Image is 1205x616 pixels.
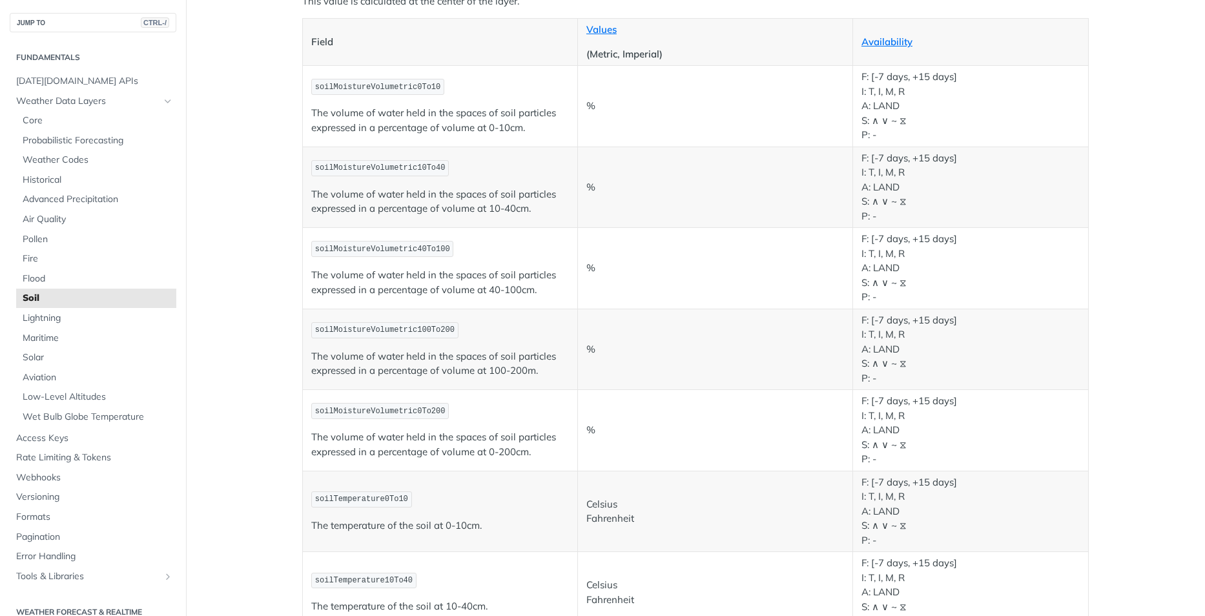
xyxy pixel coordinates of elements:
p: % [586,99,844,114]
a: Aviation [16,368,176,387]
a: [DATE][DOMAIN_NAME] APIs [10,72,176,91]
span: Pagination [16,531,173,544]
p: The volume of water held in the spaces of soil particles expressed in a percentage of volume at 0... [311,430,569,459]
a: Availability [861,36,912,48]
button: Show subpages for Tools & Libraries [163,571,173,582]
a: Soil [16,289,176,308]
a: Values [586,23,617,36]
span: Core [23,114,173,127]
p: % [586,342,844,357]
p: F: [-7 days, +15 days] I: T, I, M, R A: LAND S: ∧ ∨ ~ ⧖ P: - [861,151,1080,224]
a: Pagination [10,528,176,547]
a: Fire [16,249,176,269]
p: % [586,423,844,438]
span: Webhooks [16,471,173,484]
a: Air Quality [16,210,176,229]
p: Celsius Fahrenheit [586,497,844,526]
button: JUMP TOCTRL-/ [10,13,176,32]
span: Formats [16,511,173,524]
a: Weather Codes [16,150,176,170]
span: soilTemperature10To40 [315,576,413,585]
a: Error Handling [10,547,176,566]
a: Core [16,111,176,130]
a: Probabilistic Forecasting [16,131,176,150]
button: Hide subpages for Weather Data Layers [163,96,173,107]
a: Solar [16,348,176,367]
p: The volume of water held in the spaces of soil particles expressed in a percentage of volume at 1... [311,349,569,378]
a: Formats [10,508,176,527]
span: Fire [23,252,173,265]
span: Rate Limiting & Tokens [16,451,173,464]
a: Maritime [16,329,176,348]
p: The temperature of the soil at 10-40cm. [311,599,569,614]
span: Error Handling [16,550,173,563]
p: The volume of water held in the spaces of soil particles expressed in a percentage of volume at 0... [311,106,569,135]
span: Weather Data Layers [16,95,160,108]
p: % [586,261,844,276]
p: F: [-7 days, +15 days] I: T, I, M, R A: LAND S: ∧ ∨ ~ ⧖ P: - [861,70,1080,143]
span: Probabilistic Forecasting [23,134,173,147]
span: Soil [23,292,173,305]
p: % [586,180,844,195]
span: soilMoistureVolumetric100To200 [315,325,455,334]
p: F: [-7 days, +15 days] I: T, I, M, R A: LAND S: ∧ ∨ ~ ⧖ P: - [861,232,1080,305]
a: Access Keys [10,429,176,448]
span: Weather Codes [23,154,173,167]
span: Tools & Libraries [16,570,160,583]
a: Webhooks [10,468,176,488]
span: Flood [23,272,173,285]
a: Historical [16,170,176,190]
a: Low-Level Altitudes [16,387,176,407]
p: The volume of water held in the spaces of soil particles expressed in a percentage of volume at 4... [311,268,569,297]
a: Advanced Precipitation [16,190,176,209]
a: Rate Limiting & Tokens [10,448,176,467]
span: soilMoistureVolumetric10To40 [315,163,446,172]
span: [DATE][DOMAIN_NAME] APIs [16,75,173,88]
span: Solar [23,351,173,364]
span: soilMoistureVolumetric0To200 [315,407,446,416]
span: Historical [23,174,173,187]
span: Wet Bulb Globe Temperature [23,411,173,424]
a: Versioning [10,488,176,507]
span: Access Keys [16,432,173,445]
h2: Fundamentals [10,52,176,63]
a: Tools & LibrariesShow subpages for Tools & Libraries [10,567,176,586]
a: Weather Data LayersHide subpages for Weather Data Layers [10,92,176,111]
span: Aviation [23,371,173,384]
span: Advanced Precipitation [23,193,173,206]
span: CTRL-/ [141,17,169,28]
p: (Metric, Imperial) [586,47,844,62]
span: Versioning [16,491,173,504]
p: The temperature of the soil at 0-10cm. [311,518,569,533]
span: soilMoistureVolumetric40To100 [315,245,450,254]
a: Flood [16,269,176,289]
span: Maritime [23,332,173,345]
p: F: [-7 days, +15 days] I: T, I, M, R A: LAND S: ∧ ∨ ~ ⧖ P: - [861,475,1080,548]
p: F: [-7 days, +15 days] I: T, I, M, R A: LAND S: ∧ ∨ ~ ⧖ P: - [861,313,1080,386]
p: Field [311,35,569,50]
span: soilTemperature0To10 [315,495,408,504]
span: Lightning [23,312,173,325]
p: Celsius Fahrenheit [586,578,844,607]
a: Lightning [16,309,176,328]
span: Pollen [23,233,173,246]
span: soilMoistureVolumetric0To10 [315,83,440,92]
p: The volume of water held in the spaces of soil particles expressed in a percentage of volume at 1... [311,187,569,216]
span: Air Quality [23,213,173,226]
a: Pollen [16,230,176,249]
a: Wet Bulb Globe Temperature [16,407,176,427]
span: Low-Level Altitudes [23,391,173,404]
p: F: [-7 days, +15 days] I: T, I, M, R A: LAND S: ∧ ∨ ~ ⧖ P: - [861,394,1080,467]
